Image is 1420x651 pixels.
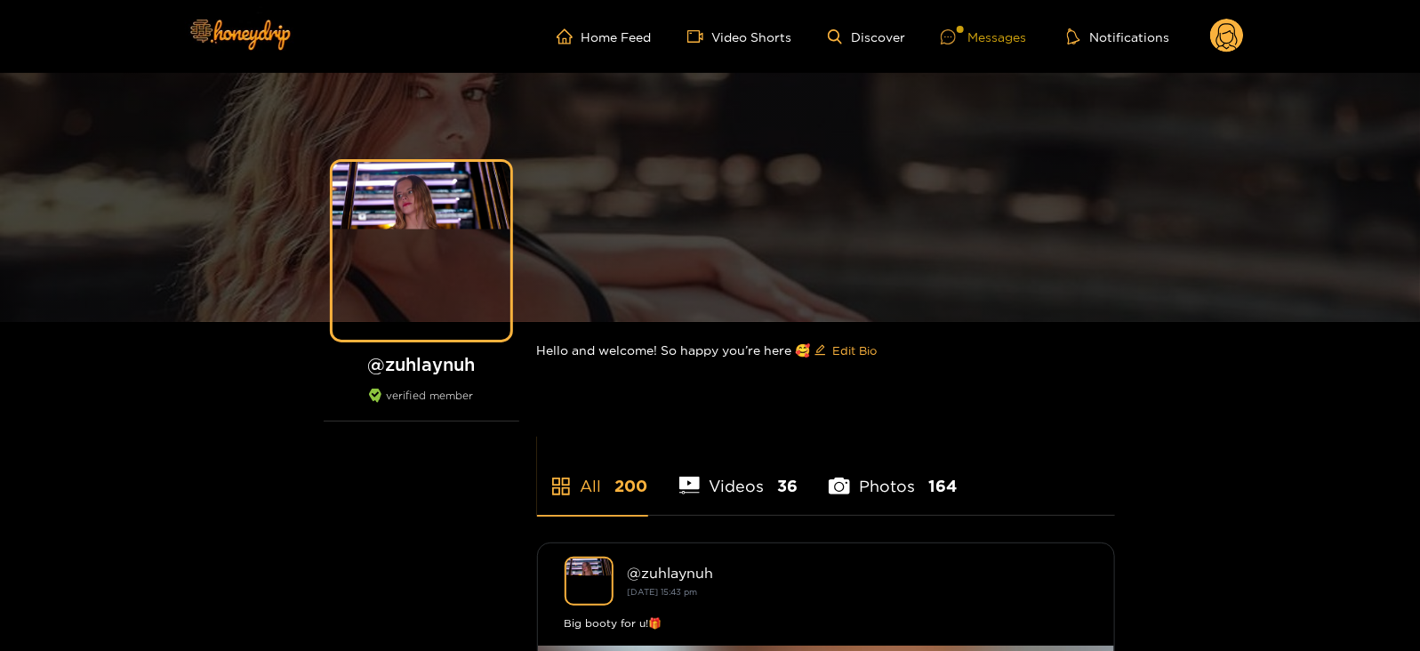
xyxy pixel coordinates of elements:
li: Photos [829,435,957,515]
img: zuhlaynuh [565,557,614,606]
div: Big booty for u!🎁 [565,615,1087,632]
span: 200 [615,475,648,497]
button: editEdit Bio [811,336,881,365]
a: Home Feed [557,28,652,44]
span: home [557,28,582,44]
div: verified member [324,389,519,422]
span: edit [814,344,826,358]
span: video-camera [687,28,712,44]
small: [DATE] 15:43 pm [628,587,698,597]
li: Videos [679,435,798,515]
span: 164 [928,475,957,497]
li: All [537,435,648,515]
span: 36 [777,475,798,497]
a: Discover [828,29,905,44]
span: Edit Bio [833,342,878,359]
div: Hello and welcome! So happy you’re here 🥰 [537,322,1115,379]
a: Video Shorts [687,28,792,44]
button: Notifications [1062,28,1175,45]
span: appstore [550,476,572,497]
div: Messages [941,27,1026,47]
h1: @ zuhlaynuh [324,353,519,375]
div: @ zuhlaynuh [628,565,1087,581]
